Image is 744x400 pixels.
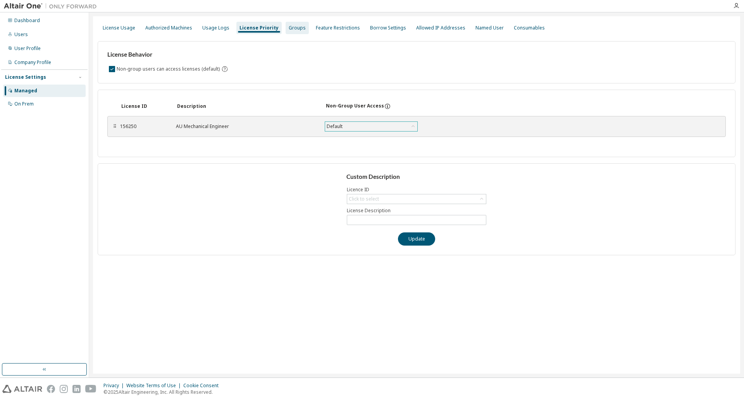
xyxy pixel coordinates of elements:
img: Altair One [4,2,101,10]
div: Consumables [514,25,545,31]
div: Groups [289,25,306,31]
div: Company Profile [14,59,51,66]
div: Click to select [347,194,486,204]
label: Non-group users can access licenses (default) [117,64,221,74]
h3: License Behavior [107,51,227,59]
div: Description [177,103,317,109]
div: Named User [475,25,504,31]
div: Non-Group User Access [326,103,384,110]
img: facebook.svg [47,385,55,393]
svg: By default any user not assigned to any group can access any license. Turn this setting off to di... [221,66,228,73]
label: Licence ID [347,187,486,193]
button: Update [398,232,435,246]
div: Allowed IP Addresses [416,25,465,31]
div: License Priority [239,25,279,31]
div: User Profile [14,45,41,52]
div: Users [14,31,28,38]
div: Cookie Consent [183,383,223,389]
h3: Custom Description [346,173,487,181]
div: Privacy [103,383,126,389]
div: Default [325,122,344,131]
div: Click to select [349,196,379,202]
div: Authorized Machines [145,25,192,31]
div: Default [325,122,417,131]
img: youtube.svg [85,385,96,393]
div: Borrow Settings [370,25,406,31]
label: License Description [347,208,486,214]
div: 156250 [120,123,167,130]
div: AU Mechanical Engineer [176,123,315,130]
div: License Settings [5,74,46,80]
img: altair_logo.svg [2,385,42,393]
div: License Usage [103,25,135,31]
div: License ID [121,103,168,109]
div: Usage Logs [202,25,229,31]
img: linkedin.svg [72,385,81,393]
div: Feature Restrictions [316,25,360,31]
div: On Prem [14,101,34,107]
p: © 2025 Altair Engineering, Inc. All Rights Reserved. [103,389,223,395]
div: Website Terms of Use [126,383,183,389]
div: Dashboard [14,17,40,24]
div: Managed [14,88,37,94]
div: ⠿ [112,123,117,130]
img: instagram.svg [60,385,68,393]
